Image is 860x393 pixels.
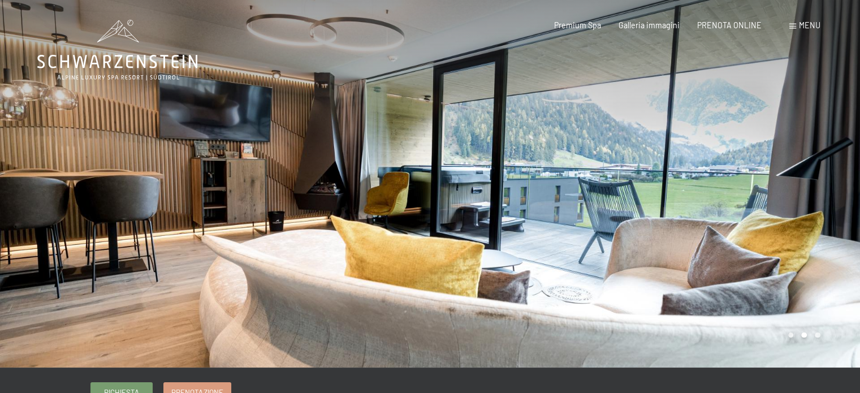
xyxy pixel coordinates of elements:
[554,20,601,30] a: Premium Spa
[619,20,680,30] a: Galleria immagini
[799,20,820,30] span: Menu
[697,20,762,30] a: PRENOTA ONLINE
